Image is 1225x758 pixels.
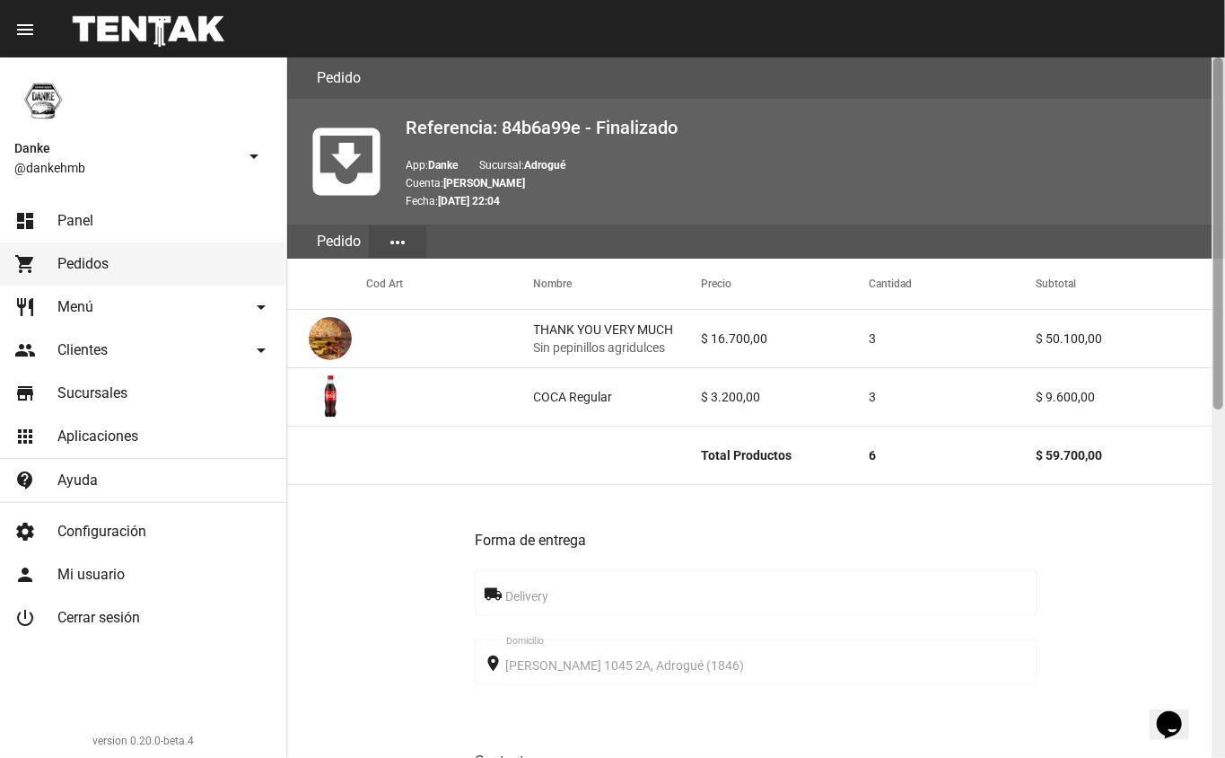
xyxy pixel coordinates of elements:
[701,427,869,484] mat-cell: Total Productos
[524,159,565,172] b: Adrogué
[1036,310,1225,367] mat-cell: $ 50.100,00
[1036,368,1225,426] mat-cell: $ 9.600,00
[57,341,108,359] span: Clientes
[1036,427,1225,484] mat-cell: $ 59.700,00
[869,368,1037,426] mat-cell: 3
[14,19,36,40] mat-icon: menu
[869,259,1037,309] mat-header-cell: Cantidad
[701,259,869,309] mat-header-cell: Precio
[406,113,1211,142] h2: Referencia: 84b6a99e - Finalizado
[14,564,36,586] mat-icon: person
[57,384,127,402] span: Sucursales
[14,426,36,447] mat-icon: apps
[534,388,613,406] div: COCA Regular
[57,255,109,273] span: Pedidos
[14,383,36,404] mat-icon: store
[57,298,93,316] span: Menú
[14,521,36,542] mat-icon: settings
[309,375,352,419] img: 5b2fc24d-c364-40db-a023-ca46f042ec29.jpeg
[534,259,702,309] mat-header-cell: Nombre
[14,159,236,177] span: @dankehmb
[366,259,534,309] mat-header-cell: Cod Art
[406,174,1211,192] p: Cuenta:
[57,566,125,584] span: Mi usuario
[869,427,1037,484] mat-cell: 6
[534,321,674,357] div: THANK YOU VERY MUCH
[534,339,674,357] span: Sin pepinillos agridulces
[14,72,72,129] img: 1d4517d0-56da-456b-81f5-6111ccf01445.png
[57,472,98,489] span: Ayuda
[701,368,869,426] mat-cell: $ 3.200,00
[1150,686,1207,740] iframe: chat widget
[317,66,361,91] h3: Pedido
[475,528,1037,553] h3: Forma de entrega
[14,210,36,232] mat-icon: dashboard
[14,137,236,159] span: Danke
[14,732,272,750] div: version 0.20.0-beta.4
[14,296,36,318] mat-icon: restaurant
[485,653,506,674] mat-icon: place
[57,609,140,627] span: Cerrar sesión
[443,177,525,189] b: [PERSON_NAME]
[243,145,265,167] mat-icon: arrow_drop_down
[250,296,272,318] mat-icon: arrow_drop_down
[701,310,869,367] mat-cell: $ 16.700,00
[14,253,36,275] mat-icon: shopping_cart
[406,192,1211,210] p: Fecha:
[428,159,458,172] b: Danke
[309,317,352,360] img: 60f4cbaf-b0e4-4933-a206-3fb71a262f74.png
[14,339,36,361] mat-icon: people
[57,523,146,541] span: Configuración
[302,117,391,207] mat-icon: move_to_inbox
[369,225,426,258] button: Elegir sección
[57,427,138,445] span: Aplicaciones
[1036,259,1225,309] mat-header-cell: Subtotal
[406,156,1211,174] p: App: Sucursal:
[14,470,36,491] mat-icon: contact_support
[14,607,36,629] mat-icon: power_settings_new
[309,225,369,259] div: Pedido
[250,339,272,361] mat-icon: arrow_drop_down
[485,584,506,605] mat-icon: local_shipping
[57,212,93,230] span: Panel
[438,195,500,207] b: [DATE] 22:04
[387,232,408,253] mat-icon: more_horiz
[869,310,1037,367] mat-cell: 3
